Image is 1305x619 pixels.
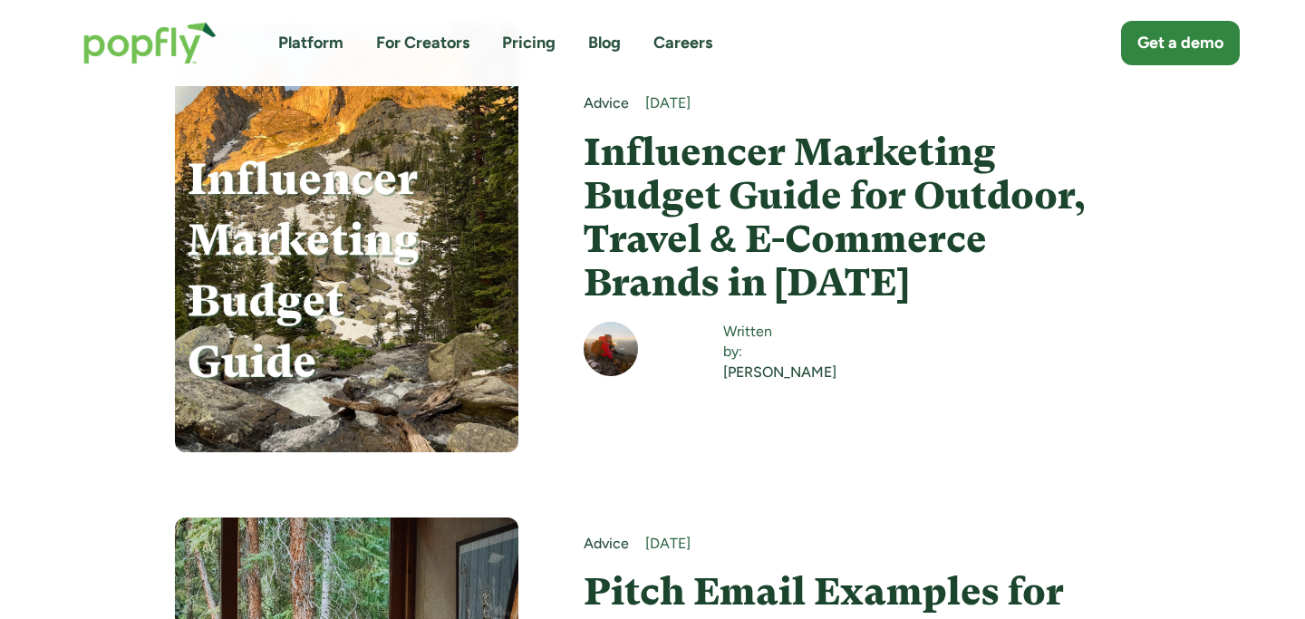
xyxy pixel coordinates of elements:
[645,534,1131,554] div: [DATE]
[723,322,1131,363] div: Written by:
[502,32,556,54] a: Pricing
[645,93,1131,113] div: [DATE]
[723,363,1131,382] a: [PERSON_NAME]
[1137,32,1223,54] div: Get a demo
[1121,21,1240,65] a: Get a demo
[584,534,629,554] a: Advice
[65,4,235,82] a: home
[584,93,629,113] a: Advice
[376,32,469,54] a: For Creators
[278,32,343,54] a: Platform
[584,131,1131,305] a: Influencer Marketing Budget Guide for Outdoor, Travel & E-Commerce Brands in [DATE]
[653,32,712,54] a: Careers
[588,32,621,54] a: Blog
